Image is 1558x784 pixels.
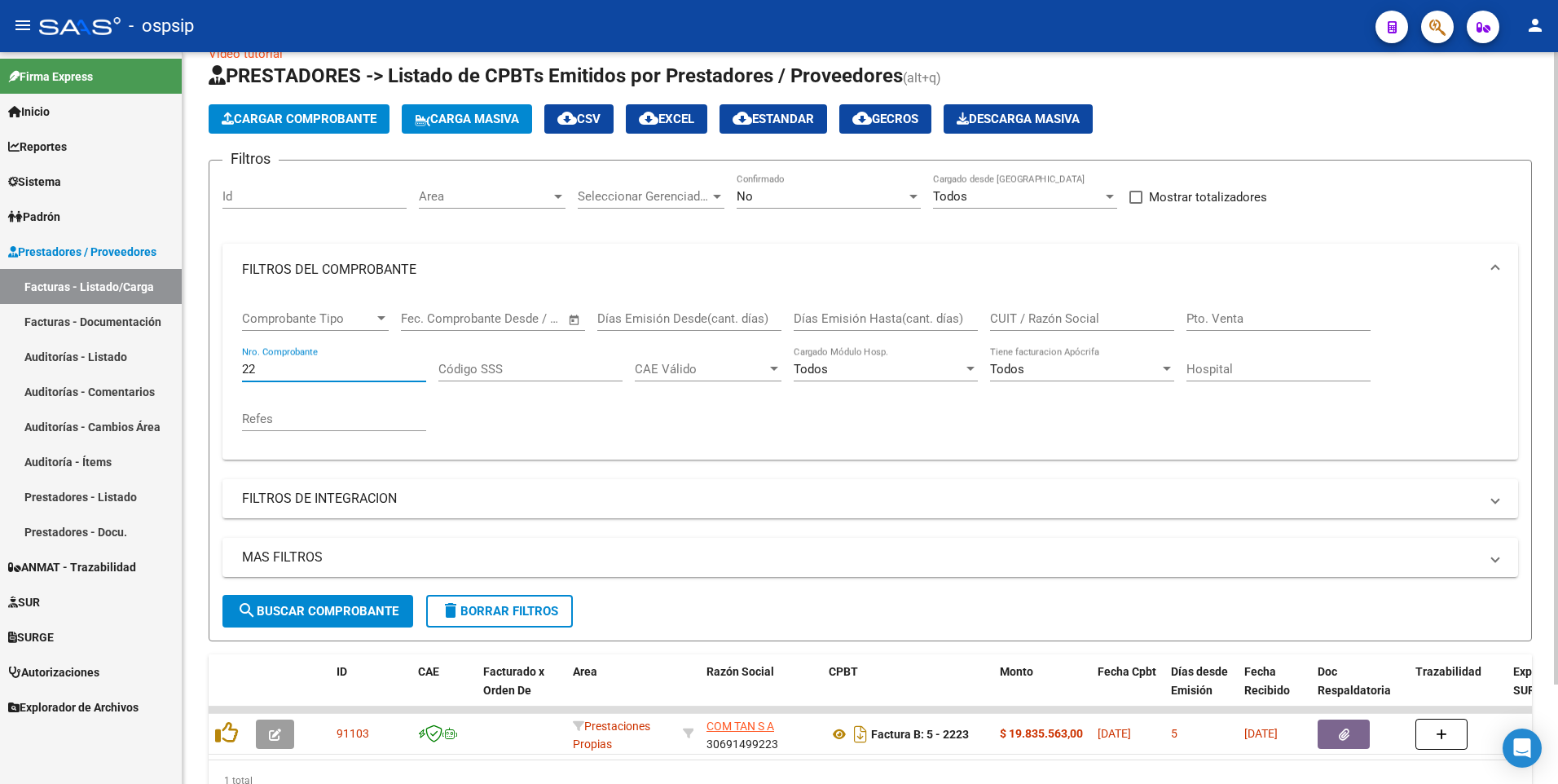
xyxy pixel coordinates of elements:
[1244,665,1290,697] span: Fecha Recibido
[639,108,658,128] mat-icon: cloud_download
[626,104,707,134] button: EXCEL
[337,727,369,740] span: 91103
[330,654,412,726] datatable-header-cell: ID
[209,46,283,61] a: Video tutorial
[1318,665,1391,697] span: Doc Respaldatoria
[13,15,33,35] mat-icon: menu
[8,68,93,86] span: Firma Express
[129,8,194,44] span: - ospsip
[957,112,1080,126] span: Descarga Masiva
[8,138,67,156] span: Reportes
[419,189,551,204] span: Area
[737,189,753,204] span: No
[573,720,650,751] span: Prestaciones Propias
[639,112,694,126] span: EXCEL
[402,104,532,134] button: Carga Masiva
[852,108,872,128] mat-icon: cloud_download
[829,665,858,678] span: CPBT
[482,311,561,326] input: Fecha fin
[242,548,1479,566] mat-panel-title: MAS FILTROS
[839,104,931,134] button: Gecros
[1171,665,1228,697] span: Días desde Emisión
[209,104,389,134] button: Cargar Comprobante
[1164,654,1238,726] datatable-header-cell: Días desde Emisión
[566,311,584,329] button: Open calendar
[222,244,1518,296] mat-expansion-panel-header: FILTROS DEL COMPROBANTE
[1238,654,1311,726] datatable-header-cell: Fecha Recibido
[1244,727,1278,740] span: [DATE]
[242,311,374,326] span: Comprobante Tipo
[242,490,1479,508] mat-panel-title: FILTROS DE INTEGRACION
[903,70,941,86] span: (alt+q)
[337,665,347,678] span: ID
[733,112,814,126] span: Estandar
[706,717,816,751] div: 30691499223
[706,720,774,733] span: COM TAN S A
[222,296,1518,460] div: FILTROS DEL COMPROBANTE
[477,654,566,726] datatable-header-cell: Facturado x Orden De
[700,654,822,726] datatable-header-cell: Razón Social
[557,112,601,126] span: CSV
[566,654,676,726] datatable-header-cell: Area
[441,601,460,620] mat-icon: delete
[794,362,828,377] span: Todos
[222,112,376,126] span: Cargar Comprobante
[1000,665,1033,678] span: Monto
[222,538,1518,577] mat-expansion-panel-header: MAS FILTROS
[635,362,767,377] span: CAE Válido
[544,104,614,134] button: CSV
[733,108,752,128] mat-icon: cloud_download
[1098,727,1131,740] span: [DATE]
[222,148,279,170] h3: Filtros
[237,601,257,620] mat-icon: search
[1415,665,1481,678] span: Trazabilidad
[822,654,993,726] datatable-header-cell: CPBT
[412,654,477,726] datatable-header-cell: CAE
[222,595,413,628] button: Buscar Comprobante
[8,698,139,716] span: Explorador de Archivos
[706,665,774,678] span: Razón Social
[8,173,61,191] span: Sistema
[1098,665,1156,678] span: Fecha Cpbt
[8,558,136,576] span: ANMAT - Trazabilidad
[209,64,903,87] span: PRESTADORES -> Listado de CPBTs Emitidos por Prestadores / Proveedores
[720,104,827,134] button: Estandar
[1000,727,1083,740] strong: $ 19.835.563,00
[1311,654,1409,726] datatable-header-cell: Doc Respaldatoria
[8,103,50,121] span: Inicio
[8,243,156,261] span: Prestadores / Proveedores
[237,604,398,619] span: Buscar Comprobante
[426,595,573,628] button: Borrar Filtros
[1503,729,1542,768] div: Open Intercom Messenger
[871,728,969,741] strong: Factura B: 5 - 2223
[8,628,54,646] span: SURGE
[8,593,40,611] span: SUR
[242,261,1479,279] mat-panel-title: FILTROS DEL COMPROBANTE
[1171,727,1177,740] span: 5
[852,112,918,126] span: Gecros
[1409,654,1507,726] datatable-header-cell: Trazabilidad
[944,104,1093,134] button: Descarga Masiva
[1149,187,1267,207] span: Mostrar totalizadores
[944,104,1093,134] app-download-masive: Descarga masiva de comprobantes (adjuntos)
[1525,15,1545,35] mat-icon: person
[1091,654,1164,726] datatable-header-cell: Fecha Cpbt
[222,479,1518,518] mat-expansion-panel-header: FILTROS DE INTEGRACION
[933,189,967,204] span: Todos
[401,311,467,326] input: Fecha inicio
[418,665,439,678] span: CAE
[415,112,519,126] span: Carga Masiva
[850,721,871,747] i: Descargar documento
[441,604,558,619] span: Borrar Filtros
[8,663,99,681] span: Autorizaciones
[578,189,710,204] span: Seleccionar Gerenciador
[573,665,597,678] span: Area
[483,665,544,697] span: Facturado x Orden De
[8,208,60,226] span: Padrón
[557,108,577,128] mat-icon: cloud_download
[990,362,1024,377] span: Todos
[993,654,1091,726] datatable-header-cell: Monto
